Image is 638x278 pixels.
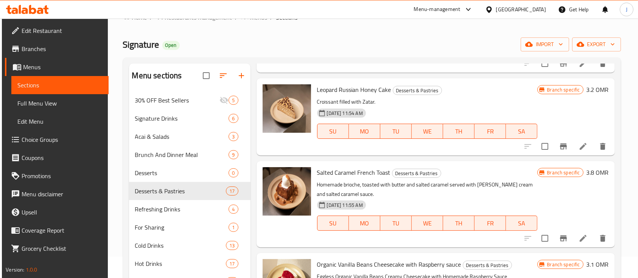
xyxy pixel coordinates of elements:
button: MO [349,216,380,231]
span: 5 [229,97,238,104]
span: 17 [226,260,238,267]
span: Version: [6,265,24,275]
a: Upsell [5,203,109,221]
button: FR [475,124,506,139]
span: 3 [229,133,238,140]
h6: 3.1 OMR [587,259,609,270]
a: Coverage Report [5,221,109,239]
span: Salted Caramel French Toast [317,167,391,178]
span: Desserts & Pastries [463,261,512,270]
span: TU [383,126,409,137]
div: Desserts & Pastries [463,261,512,270]
span: 1 [229,224,238,231]
span: Coverage Report [22,226,103,235]
span: Branch specific [544,261,583,268]
li: / [235,13,238,22]
span: MO [352,218,377,229]
span: Acai & Salads [135,132,229,141]
img: Salted Caramel French Toast [263,167,311,216]
span: Restaurants management [165,13,232,22]
div: items [229,168,238,177]
span: Branches [22,44,103,53]
li: / [150,13,153,22]
span: [DATE] 11:55 AM [324,202,366,209]
span: Branch specific [544,86,583,93]
span: Select to update [537,230,553,246]
span: MO [352,126,377,137]
img: Leopard Russian Honey Cake [263,84,311,133]
a: Branches [5,40,109,58]
div: Refreshing Drinks4 [129,200,251,218]
a: Edit Restaurant [5,22,109,40]
span: Desserts & Pastries [135,186,226,196]
div: Open [162,41,180,50]
span: Brunch And Dinner Meal [135,150,229,159]
li: / [271,13,273,22]
div: items [226,241,238,250]
div: items [226,259,238,268]
div: items [226,186,238,196]
span: Desserts [135,168,229,177]
button: Add section [232,67,251,85]
span: Select all sections [198,68,214,84]
span: 9 [229,151,238,158]
span: Branch specific [544,169,583,176]
a: Edit menu item [579,234,588,243]
button: delete [594,229,612,247]
span: Menus [250,13,268,22]
span: Desserts & Pastries [392,169,441,178]
button: WE [412,124,443,139]
a: Edit menu item [579,142,588,151]
a: Edit menu item [579,59,588,68]
div: Hot Drinks [135,259,226,268]
button: TH [443,124,475,139]
button: Branch-specific-item [554,137,573,155]
span: 4 [229,206,238,213]
span: 1.0.0 [26,265,37,275]
button: SA [506,124,537,139]
button: Branch-specific-item [554,54,573,73]
button: MO [349,124,380,139]
a: Menu disclaimer [5,185,109,203]
button: import [521,37,569,51]
span: Sections [276,13,298,22]
span: import [527,40,563,49]
a: Full Menu View [11,94,109,112]
h6: 3.8 OMR [587,167,609,178]
button: WE [412,216,443,231]
button: TH [443,216,475,231]
span: SA [509,218,534,229]
span: TH [446,218,471,229]
span: 30% OFF Best Sellers [135,96,220,105]
span: Leopard Russian Honey Cake [317,84,391,95]
span: Open [162,42,180,48]
div: items [229,114,238,123]
span: 17 [226,188,238,195]
span: For Sharing [135,223,229,232]
span: FR [478,126,503,137]
span: Coupons [22,153,103,162]
button: SU [317,124,349,139]
span: 0 [229,169,238,177]
span: SU [321,126,346,137]
div: Acai & Salads3 [129,127,251,146]
span: Edit Menu [17,117,103,126]
span: TU [383,218,409,229]
div: items [229,223,238,232]
span: SU [321,218,346,229]
span: Choice Groups [22,135,103,144]
button: Branch-specific-item [554,229,573,247]
span: Menu disclaimer [22,189,103,199]
span: export [578,40,615,49]
span: Organic Vanilla Beans Cheesecake with Raspberry sauce [317,259,461,270]
span: WE [415,126,440,137]
div: Menu-management [414,5,461,14]
div: [GEOGRAPHIC_DATA] [496,5,546,14]
a: Edit Menu [11,112,109,130]
span: Sections [17,81,103,90]
div: Hot Drinks17 [129,255,251,273]
span: Cold Drinks [135,241,226,250]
